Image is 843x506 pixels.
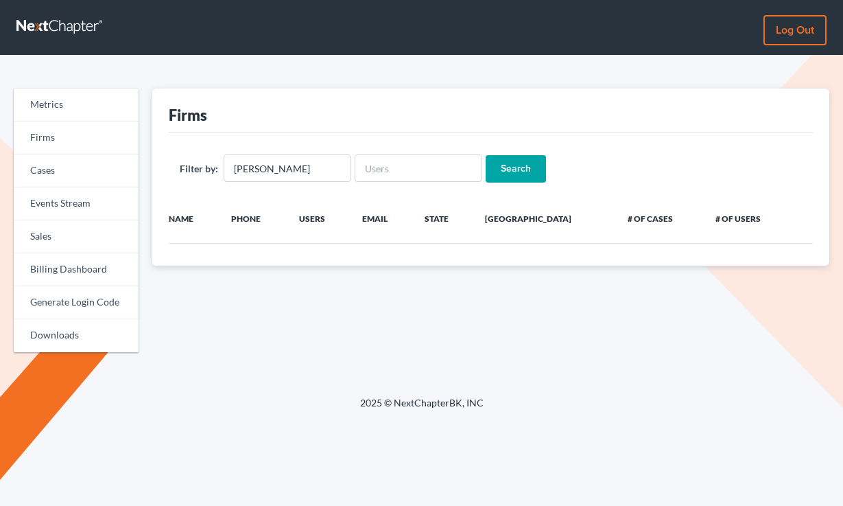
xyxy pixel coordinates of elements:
[355,154,482,182] input: Users
[14,154,139,187] a: Cases
[763,15,827,45] a: Log out
[14,319,139,352] a: Downloads
[704,205,793,232] th: # of Users
[31,396,813,421] div: 2025 © NextChapterBK, INC
[169,105,207,125] div: Firms
[486,155,546,183] input: Search
[14,187,139,220] a: Events Stream
[14,122,139,154] a: Firms
[617,205,705,232] th: # of Cases
[14,286,139,319] a: Generate Login Code
[14,220,139,253] a: Sales
[351,205,414,232] th: Email
[224,154,351,182] input: Firm Name
[474,205,617,232] th: [GEOGRAPHIC_DATA]
[14,253,139,286] a: Billing Dashboard
[152,205,221,232] th: Name
[14,89,139,122] a: Metrics
[220,205,288,232] th: Phone
[414,205,474,232] th: State
[288,205,351,232] th: Users
[180,161,218,176] label: Filter by:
